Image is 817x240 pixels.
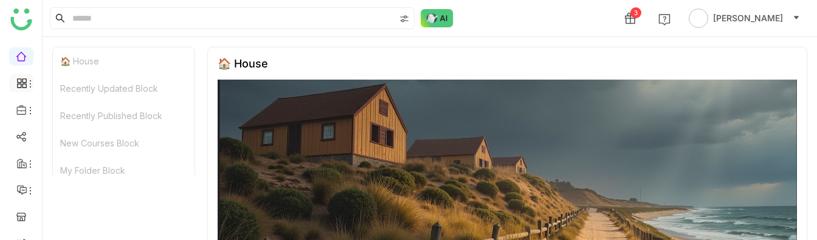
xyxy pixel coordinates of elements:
[713,12,783,25] span: [PERSON_NAME]
[10,9,32,30] img: logo
[53,102,195,129] div: Recently Published Block
[53,47,195,75] div: 🏠 House
[53,75,195,102] div: Recently Updated Block
[630,7,641,18] div: 3
[689,9,708,28] img: avatar
[399,14,409,24] img: search-type.svg
[53,129,195,157] div: New Courses Block
[53,157,195,184] div: My Folder Block
[686,9,802,28] button: [PERSON_NAME]
[421,9,453,27] img: ask-buddy-normal.svg
[658,13,670,26] img: help.svg
[218,57,268,70] div: 🏠 House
